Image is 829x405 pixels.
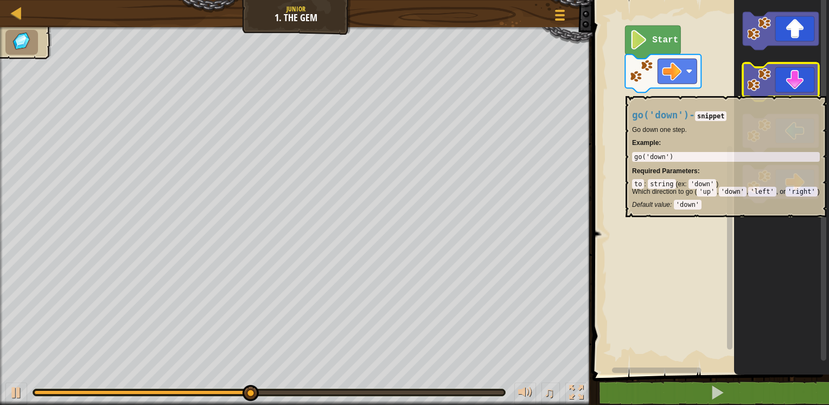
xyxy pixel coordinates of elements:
[748,187,776,197] code: 'left'
[678,180,685,188] span: ex
[5,30,38,55] li: Collect the gems.
[652,35,678,45] text: Start
[648,179,675,189] code: string
[786,187,818,197] code: 'right'
[688,179,716,189] code: 'down'
[541,383,560,405] button: ♫
[632,110,820,121] h4: -
[632,139,661,147] strong: :
[632,139,659,147] span: Example
[698,167,700,175] span: :
[632,180,820,208] div: ( )
[644,180,648,188] span: :
[632,179,644,189] code: to
[632,126,820,134] p: Go down one step.
[632,110,689,121] span: go('down')
[674,200,702,210] code: 'down'
[565,383,587,405] button: Toggle fullscreen
[697,187,717,197] code: 'up'
[719,187,747,197] code: 'down'
[632,201,670,208] span: Default value
[632,188,820,195] p: Which direction to go ( , , , or )
[544,384,554,401] span: ♫
[514,383,536,405] button: Adjust volume
[5,383,27,405] button: Ctrl + P: Play
[685,180,688,188] span: :
[670,201,674,208] span: :
[632,167,698,175] span: Required Parameters
[546,4,573,30] button: Show game menu
[634,153,818,161] div: go('down')
[695,111,727,121] code: snippet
